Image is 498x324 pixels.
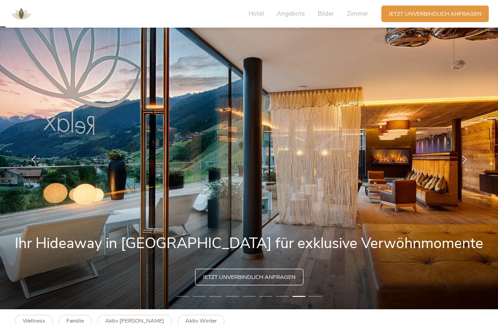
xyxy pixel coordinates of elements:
[277,9,305,18] span: Angebote
[389,10,481,18] span: Jetzt unverbindlich anfragen
[203,273,296,281] span: Jetzt unverbindlich anfragen
[318,9,334,18] span: Bilder
[7,11,35,16] a: AMONTI & LUNARIS Wellnessresort
[347,9,368,18] span: Zimmer
[249,9,264,18] span: Hotel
